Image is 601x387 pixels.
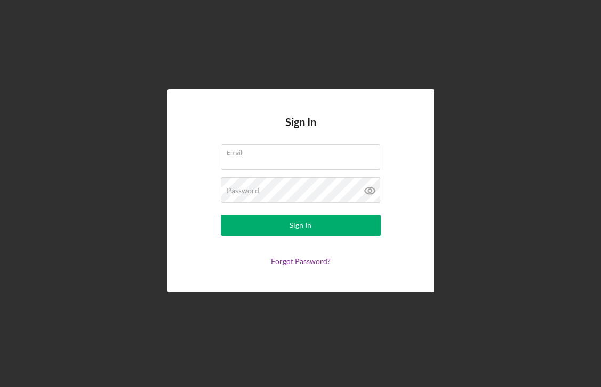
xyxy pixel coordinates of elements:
[221,215,381,236] button: Sign In
[227,145,380,157] label: Email
[285,116,316,144] h4: Sign In
[271,257,331,266] a: Forgot Password?
[227,186,259,195] label: Password
[290,215,311,236] div: Sign In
